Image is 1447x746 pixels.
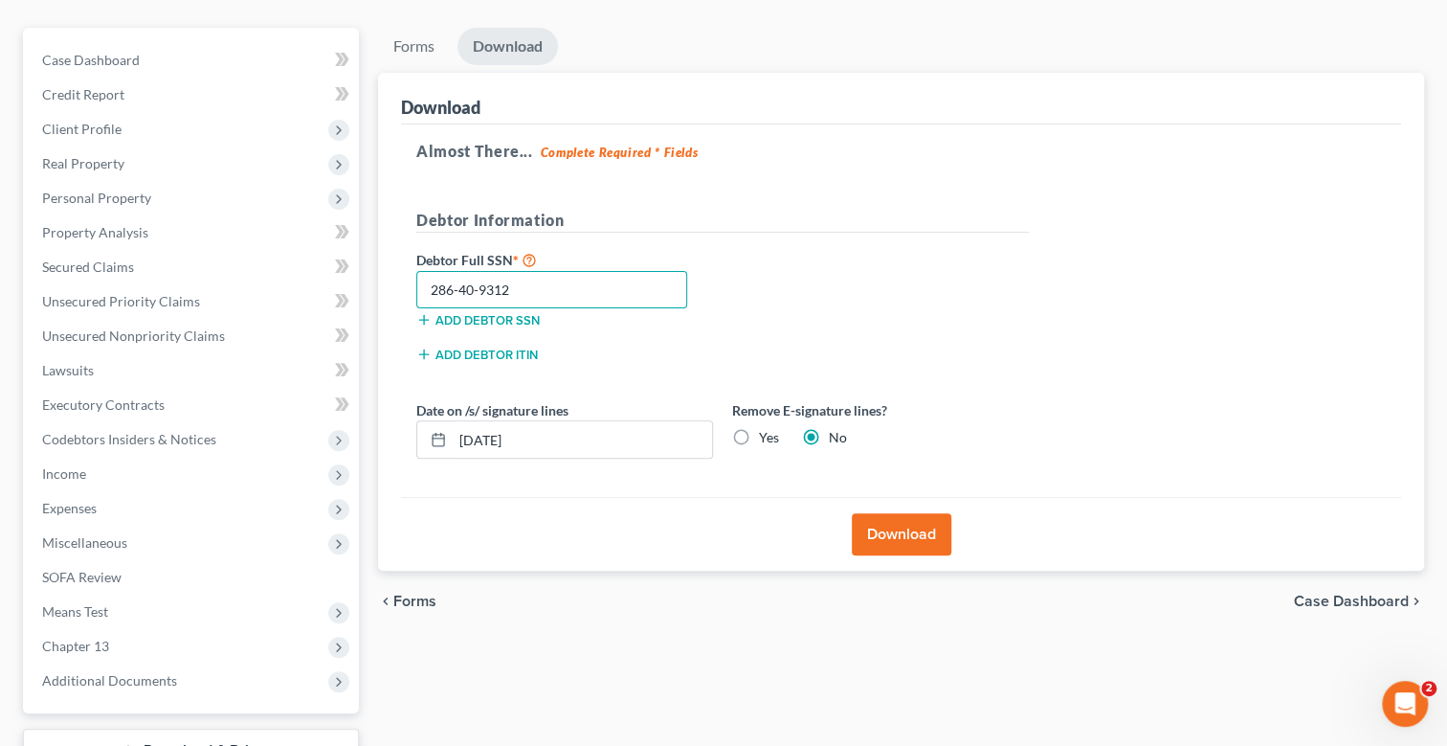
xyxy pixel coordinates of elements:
[27,284,359,319] a: Unsecured Priority Claims
[378,594,393,609] i: chevron_left
[27,250,359,284] a: Secured Claims
[457,28,558,65] a: Download
[759,428,779,447] label: Yes
[42,86,124,102] span: Credit Report
[1294,594,1409,609] span: Case Dashboard
[541,145,699,160] strong: Complete Required * Fields
[27,78,359,112] a: Credit Report
[42,431,216,447] span: Codebtors Insiders & Notices
[416,271,687,309] input: XXX-XX-XXXX
[27,319,359,353] a: Unsecured Nonpriority Claims
[42,362,94,378] span: Lawsuits
[378,594,462,609] button: chevron_left Forms
[42,190,151,206] span: Personal Property
[27,560,359,595] a: SOFA Review
[1382,681,1428,727] iframe: Intercom live chat
[42,155,124,171] span: Real Property
[732,400,1029,420] label: Remove E-signature lines?
[407,248,723,271] label: Debtor Full SSN
[416,209,1029,233] h5: Debtor Information
[42,500,97,516] span: Expenses
[42,465,86,482] span: Income
[829,428,847,447] label: No
[27,215,359,250] a: Property Analysis
[27,388,359,422] a: Executory Contracts
[42,672,177,689] span: Additional Documents
[42,603,108,620] span: Means Test
[42,328,225,344] span: Unsecured Nonpriority Claims
[42,224,148,240] span: Property Analysis
[42,396,165,413] span: Executory Contracts
[416,347,538,362] button: Add debtor ITIN
[416,400,568,420] label: Date on /s/ signature lines
[416,140,1386,163] h5: Almost There...
[1294,594,1424,609] a: Case Dashboard chevron_right
[1421,681,1436,696] span: 2
[42,569,122,585] span: SOFA Review
[852,513,951,555] button: Download
[42,259,134,275] span: Secured Claims
[401,96,480,119] div: Download
[27,353,359,388] a: Lawsuits
[42,293,200,309] span: Unsecured Priority Claims
[453,421,712,458] input: MM/DD/YYYY
[27,43,359,78] a: Case Dashboard
[393,594,436,609] span: Forms
[42,121,122,137] span: Client Profile
[1409,594,1424,609] i: chevron_right
[42,534,127,551] span: Miscellaneous
[378,28,450,65] a: Forms
[42,638,109,654] span: Chapter 13
[42,52,140,68] span: Case Dashboard
[416,312,540,328] button: Add debtor SSN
